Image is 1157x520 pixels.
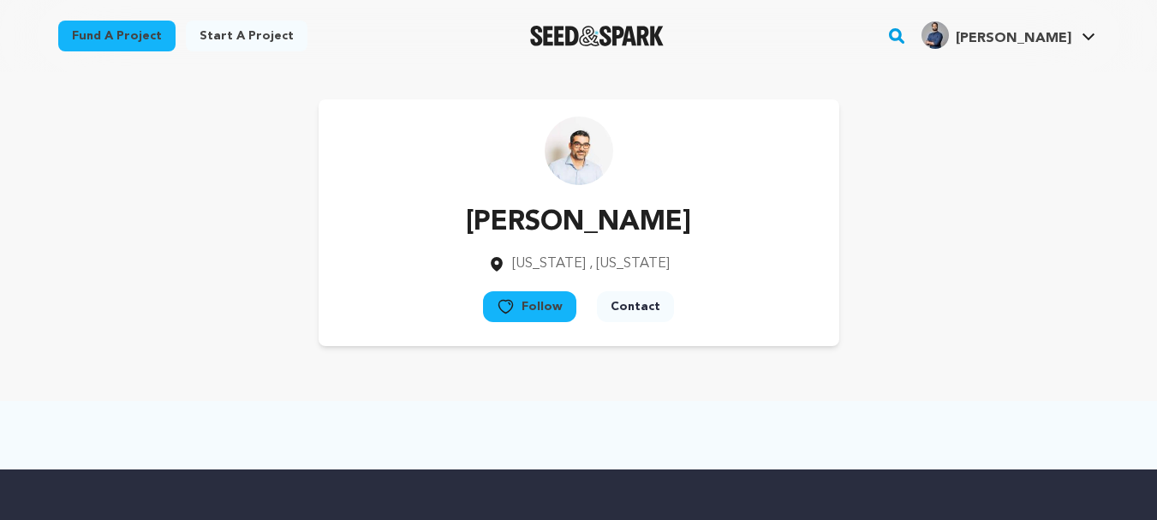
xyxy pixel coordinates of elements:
[956,32,1071,45] span: [PERSON_NAME]
[918,18,1099,49] a: Nehal S.'s Profile
[589,257,670,271] span: , [US_STATE]
[483,291,576,322] button: Follow
[58,21,176,51] a: Fund a project
[530,26,665,46] img: Seed&Spark Logo Dark Mode
[597,291,674,322] button: Contact
[921,21,1071,49] div: Nehal S.'s Profile
[530,26,665,46] a: Seed&Spark Homepage
[545,117,613,185] img: https://seedandspark-static.s3.us-east-2.amazonaws.com/images/User/001/433/906/medium/images%20%2...
[466,202,691,243] p: [PERSON_NAME]
[921,21,949,49] img: 76fc1763e1acaaa1.jpg
[918,18,1099,54] span: Nehal S.'s Profile
[186,21,307,51] a: Start a project
[512,257,586,271] span: [US_STATE]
